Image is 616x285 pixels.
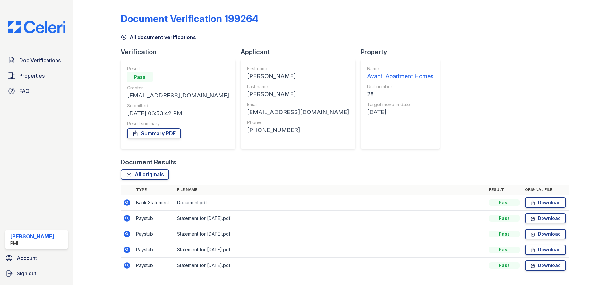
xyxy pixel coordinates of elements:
span: Account [17,254,37,262]
a: Download [525,245,566,255]
div: Avanti Apartment Homes [367,72,433,81]
div: [PERSON_NAME] [247,72,349,81]
div: Applicant [241,47,361,56]
div: Pass [489,215,520,222]
td: Statement for [DATE].pdf [175,258,486,273]
th: Type [133,185,175,195]
div: Pass [489,199,520,206]
div: Email [247,101,349,108]
div: Submitted [127,103,229,109]
div: Phone [247,119,349,126]
div: Last name [247,83,349,90]
div: Name [367,65,433,72]
div: Pass [489,231,520,237]
a: Name Avanti Apartment Homes [367,65,433,81]
img: CE_Logo_Blue-a8612792a0a2168367f1c8372b55b34899dd931a85d93a1a3d3e32e68fde9ad4.png [3,21,71,33]
td: Statement for [DATE].pdf [175,226,486,242]
div: [PERSON_NAME] [247,90,349,99]
td: Paystub [133,242,175,258]
a: Download [525,197,566,208]
th: File name [175,185,486,195]
span: FAQ [19,87,30,95]
div: [PHONE_NUMBER] [247,126,349,135]
a: Download [525,260,566,271]
div: [EMAIL_ADDRESS][DOMAIN_NAME] [247,108,349,117]
div: [EMAIL_ADDRESS][DOMAIN_NAME] [127,91,229,100]
div: Document Results [121,158,176,167]
a: Sign out [3,267,71,280]
div: Document Verification 199264 [121,13,259,24]
a: Download [525,213,566,223]
th: Original file [522,185,569,195]
a: Properties [5,69,68,82]
td: Document.pdf [175,195,486,211]
div: Result [127,65,229,72]
div: Target move in date [367,101,433,108]
a: Doc Verifications [5,54,68,67]
a: FAQ [5,85,68,97]
div: First name [247,65,349,72]
th: Result [486,185,522,195]
span: Sign out [17,270,36,277]
div: 28 [367,90,433,99]
div: Unit number [367,83,433,90]
td: Paystub [133,211,175,226]
div: Pass [127,72,153,82]
div: [DATE] 06:53:42 PM [127,109,229,118]
div: Result summary [127,121,229,127]
div: Property [361,47,445,56]
div: Creator [127,85,229,91]
span: Doc Verifications [19,56,61,64]
div: PMI [10,240,54,247]
td: Paystub [133,258,175,273]
a: Summary PDF [127,128,181,138]
td: Bank Statement [133,195,175,211]
div: Pass [489,262,520,269]
a: Download [525,229,566,239]
div: Verification [121,47,241,56]
div: [DATE] [367,108,433,117]
span: Properties [19,72,45,80]
a: Account [3,252,71,264]
td: Paystub [133,226,175,242]
div: [PERSON_NAME] [10,232,54,240]
a: All document verifications [121,33,196,41]
td: Statement for [DATE].pdf [175,211,486,226]
a: All originals [121,169,169,180]
td: Statement for [DATE].pdf [175,242,486,258]
div: Pass [489,247,520,253]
